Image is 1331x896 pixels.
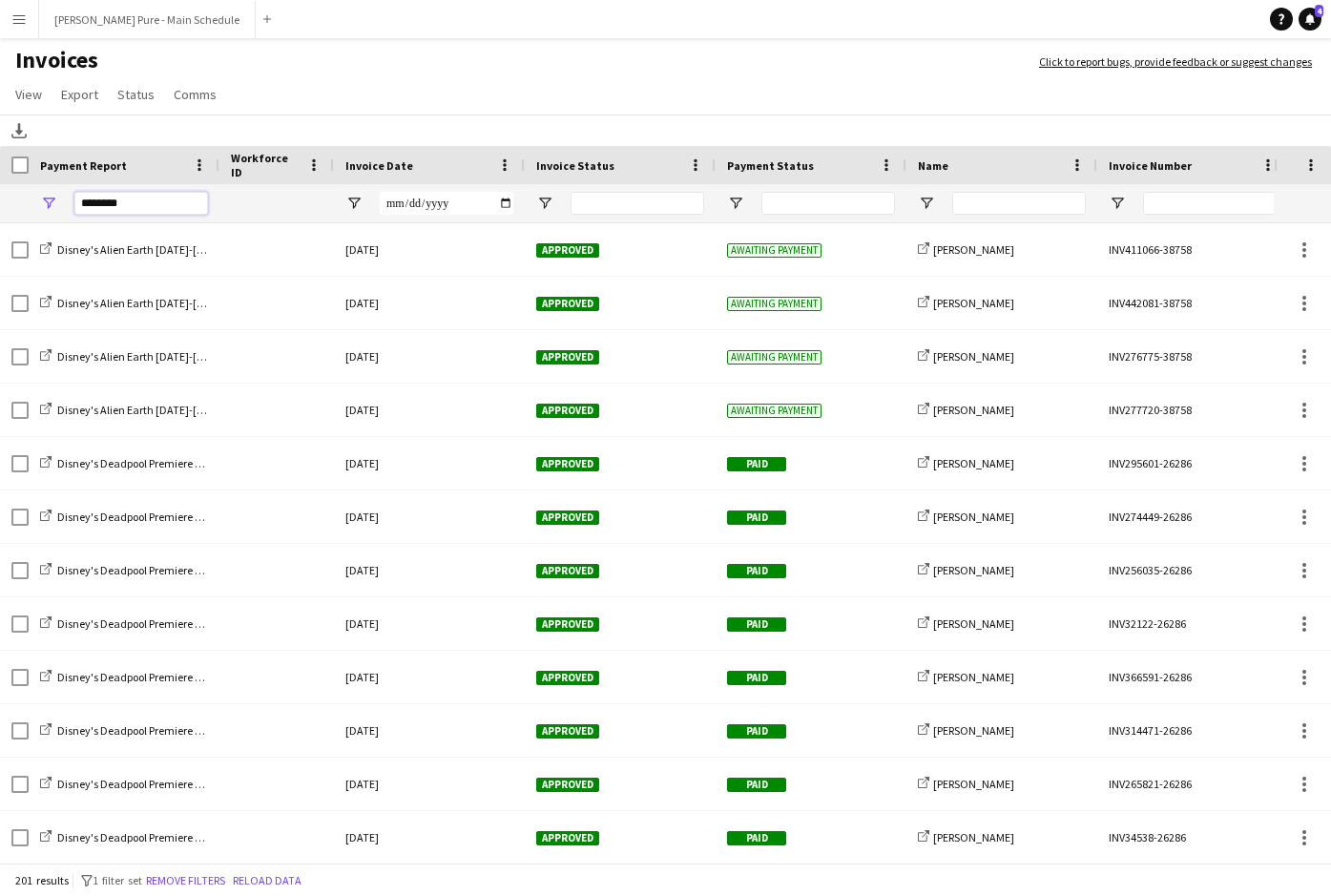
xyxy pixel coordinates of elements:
[40,242,304,257] a: Disney's Alien Earth [DATE]-[DATE] Payment Report
[57,349,304,364] span: Disney's Alien Earth [DATE]-[DATE] Payment Report
[536,457,599,471] span: Approved
[727,564,786,578] span: Paid
[1097,758,1288,810] div: INV265821-26286
[40,195,57,212] button: Open Filter Menu
[727,671,786,685] span: Paid
[536,778,599,792] span: Approved
[57,510,282,524] span: Disney's Deadpool Premiere After Party: [DATE]
[57,563,282,577] span: Disney's Deadpool Premiere After Party: [DATE]
[334,384,525,436] div: [DATE]
[727,195,744,212] button: Open Filter Menu
[933,563,1014,577] span: [PERSON_NAME]
[1097,384,1288,436] div: INV277720-38758
[334,544,525,596] div: [DATE]
[334,437,525,490] div: [DATE]
[229,870,305,891] button: Reload data
[40,723,282,738] a: Disney's Deadpool Premiere After Party: [DATE]
[933,296,1014,310] span: [PERSON_NAME]
[334,597,525,650] div: [DATE]
[536,158,614,173] span: Invoice Status
[1109,195,1126,212] button: Open Filter Menu
[40,777,282,791] a: Disney's Deadpool Premiere After Party: [DATE]
[727,617,786,632] span: Paid
[536,831,599,845] span: Approved
[1299,8,1321,31] a: 4
[40,403,304,417] a: Disney's Alien Earth [DATE]-[DATE] Payment Report
[1097,330,1288,383] div: INV276775-38758
[1097,544,1288,596] div: INV256035-26286
[53,82,106,107] a: Export
[727,778,786,792] span: Paid
[74,192,208,215] input: Payment Report Filter Input
[57,723,282,738] span: Disney's Deadpool Premiere After Party: [DATE]
[334,758,525,810] div: [DATE]
[536,724,599,739] span: Approved
[174,86,217,103] span: Comms
[933,670,1014,684] span: [PERSON_NAME]
[933,830,1014,844] span: [PERSON_NAME]
[1315,5,1323,17] span: 4
[727,457,786,471] span: Paid
[1039,53,1312,71] a: Click to report bugs, provide feedback or suggest changes
[57,242,304,257] span: Disney's Alien Earth [DATE]-[DATE] Payment Report
[380,192,513,215] input: Invoice Date Filter Input
[231,151,300,179] span: Workforce ID
[334,277,525,329] div: [DATE]
[40,296,304,310] a: Disney's Alien Earth [DATE]-[DATE] Payment Report
[57,830,282,844] span: Disney's Deadpool Premiere After Party: [DATE]
[727,297,821,311] span: Awaiting payment
[727,158,814,173] span: Payment Status
[334,811,525,864] div: [DATE]
[933,510,1014,524] span: [PERSON_NAME]
[39,1,256,38] button: [PERSON_NAME] Pure - Main Schedule
[57,456,282,470] span: Disney's Deadpool Premiere After Party: [DATE]
[727,404,821,418] span: Awaiting payment
[536,511,599,525] span: Approved
[933,456,1014,470] span: [PERSON_NAME]
[1097,704,1288,757] div: INV314471-26286
[1097,651,1288,703] div: INV366591-26286
[933,403,1014,417] span: [PERSON_NAME]
[1097,277,1288,329] div: INV442081-38758
[40,830,282,844] a: Disney's Deadpool Premiere After Party: [DATE]
[536,350,599,365] span: Approved
[57,777,282,791] span: Disney's Deadpool Premiere After Party: [DATE]
[933,723,1014,738] span: [PERSON_NAME]
[1097,437,1288,490] div: INV295601-26286
[918,158,948,173] span: Name
[334,223,525,276] div: [DATE]
[40,510,282,524] a: Disney's Deadpool Premiere After Party: [DATE]
[345,158,413,173] span: Invoice Date
[727,724,786,739] span: Paid
[334,490,525,543] div: [DATE]
[933,616,1014,631] span: [PERSON_NAME]
[1097,811,1288,864] div: INV34538-26286
[57,670,282,684] span: Disney's Deadpool Premiere After Party: [DATE]
[57,616,282,631] span: Disney's Deadpool Premiere After Party: [DATE]
[40,670,282,684] a: Disney's Deadpool Premiere After Party: [DATE]
[8,119,31,142] app-action-btn: Download
[536,297,599,311] span: Approved
[1143,192,1277,215] input: Invoice Number Filter Input
[536,195,553,212] button: Open Filter Menu
[1109,158,1192,173] span: Invoice Number
[536,671,599,685] span: Approved
[536,404,599,418] span: Approved
[40,158,127,173] span: Payment Report
[1097,597,1288,650] div: INV32122-26286
[571,192,704,215] input: Invoice Status Filter Input
[40,349,304,364] a: Disney's Alien Earth [DATE]-[DATE] Payment Report
[334,330,525,383] div: [DATE]
[110,82,162,107] a: Status
[334,651,525,703] div: [DATE]
[93,873,142,887] span: 1 filter set
[933,242,1014,257] span: [PERSON_NAME]
[727,350,821,365] span: Awaiting payment
[40,563,282,577] a: Disney's Deadpool Premiere After Party: [DATE]
[345,195,363,212] button: Open Filter Menu
[166,82,224,107] a: Comms
[61,86,98,103] span: Export
[536,564,599,578] span: Approved
[334,704,525,757] div: [DATE]
[1097,490,1288,543] div: INV274449-26286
